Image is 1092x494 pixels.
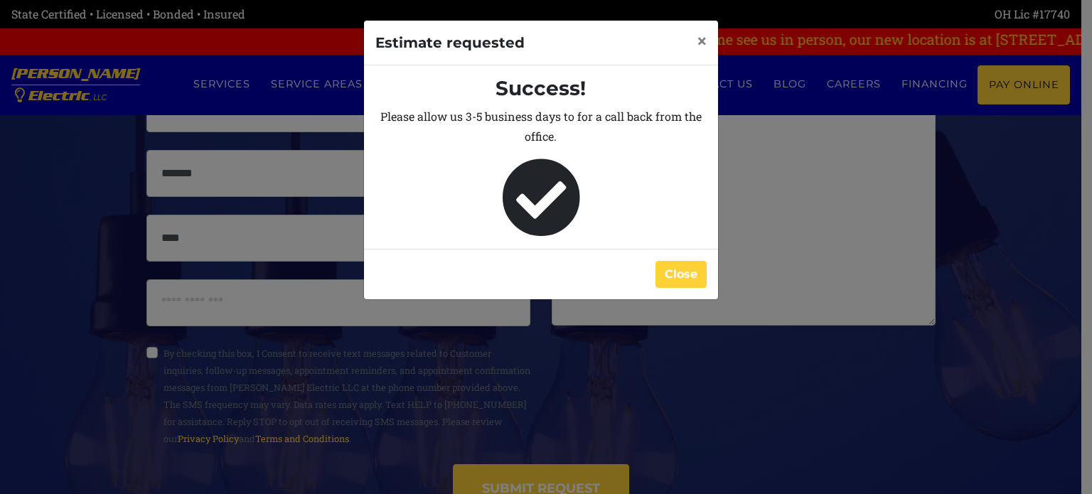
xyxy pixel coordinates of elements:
[655,261,707,288] button: Close
[375,77,707,101] h3: Success!
[375,107,707,146] p: Please allow us 3-5 business days to for a call back from the office.
[375,32,525,53] h5: Estimate requested
[686,21,718,60] button: Close
[697,29,707,52] span: ×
